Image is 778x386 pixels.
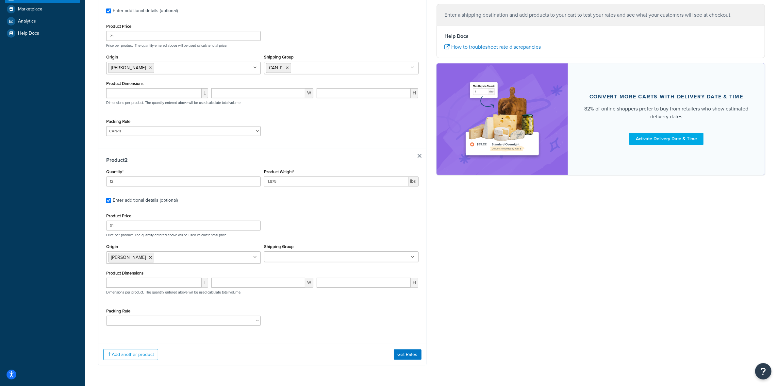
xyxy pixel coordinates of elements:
[408,176,419,186] span: lbs
[113,6,178,15] div: Enter additional details (optional)
[629,133,704,145] a: Activate Delivery Date & Time
[18,31,39,36] span: Help Docs
[106,271,143,276] label: Product Dimensions
[411,278,418,288] span: H
[584,105,749,121] div: 82% of online shoppers prefer to buy from retailers who show estimated delivery dates
[106,8,111,13] input: Enter additional details (optional)
[445,43,541,51] a: How to troubleshoot rate discrepancies
[105,290,241,294] p: Dimensions per product. The quantity entered above will be used calculate total volume.
[264,55,294,59] label: Shipping Group
[106,157,419,163] h3: Product 2
[202,88,208,98] span: L
[755,363,771,379] button: Open Resource Center
[418,154,422,158] a: Remove Item
[106,55,118,59] label: Origin
[106,24,131,29] label: Product Price
[106,244,118,249] label: Origin
[5,3,80,15] a: Marketplace
[106,213,131,218] label: Product Price
[105,233,420,237] p: Price per product. The quantity entered above will be used calculate total price.
[111,254,146,261] span: [PERSON_NAME]
[18,19,36,24] span: Analytics
[105,43,420,48] p: Price per product. The quantity entered above will be used calculate total price.
[461,73,543,165] img: feature-image-ddt-36eae7f7280da8017bfb280eaccd9c446f90b1fe08728e4019434db127062ab4.png
[103,349,158,360] button: Add another product
[111,64,146,71] span: [PERSON_NAME]
[305,278,313,288] span: W
[18,7,42,12] span: Marketplace
[113,196,178,205] div: Enter additional details (optional)
[106,119,130,124] label: Packing Rule
[106,169,124,174] label: Quantity*
[5,27,80,39] a: Help Docs
[5,15,80,27] a: Analytics
[106,198,111,203] input: Enter additional details (optional)
[106,81,143,86] label: Product Dimensions
[264,176,408,186] input: 0.00
[411,88,418,98] span: H
[106,309,130,313] label: Packing Rule
[394,349,422,360] button: Get Rates
[106,176,261,186] input: 0
[269,64,283,71] span: CAN-11
[264,169,294,174] label: Product Weight*
[105,100,241,105] p: Dimensions per product. The quantity entered above will be used calculate total volume.
[305,88,313,98] span: W
[445,10,757,20] p: Enter a shipping destination and add products to your cart to test your rates and see what your c...
[589,93,743,100] div: Convert more carts with delivery date & time
[264,244,294,249] label: Shipping Group
[445,32,757,40] h4: Help Docs
[202,278,208,288] span: L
